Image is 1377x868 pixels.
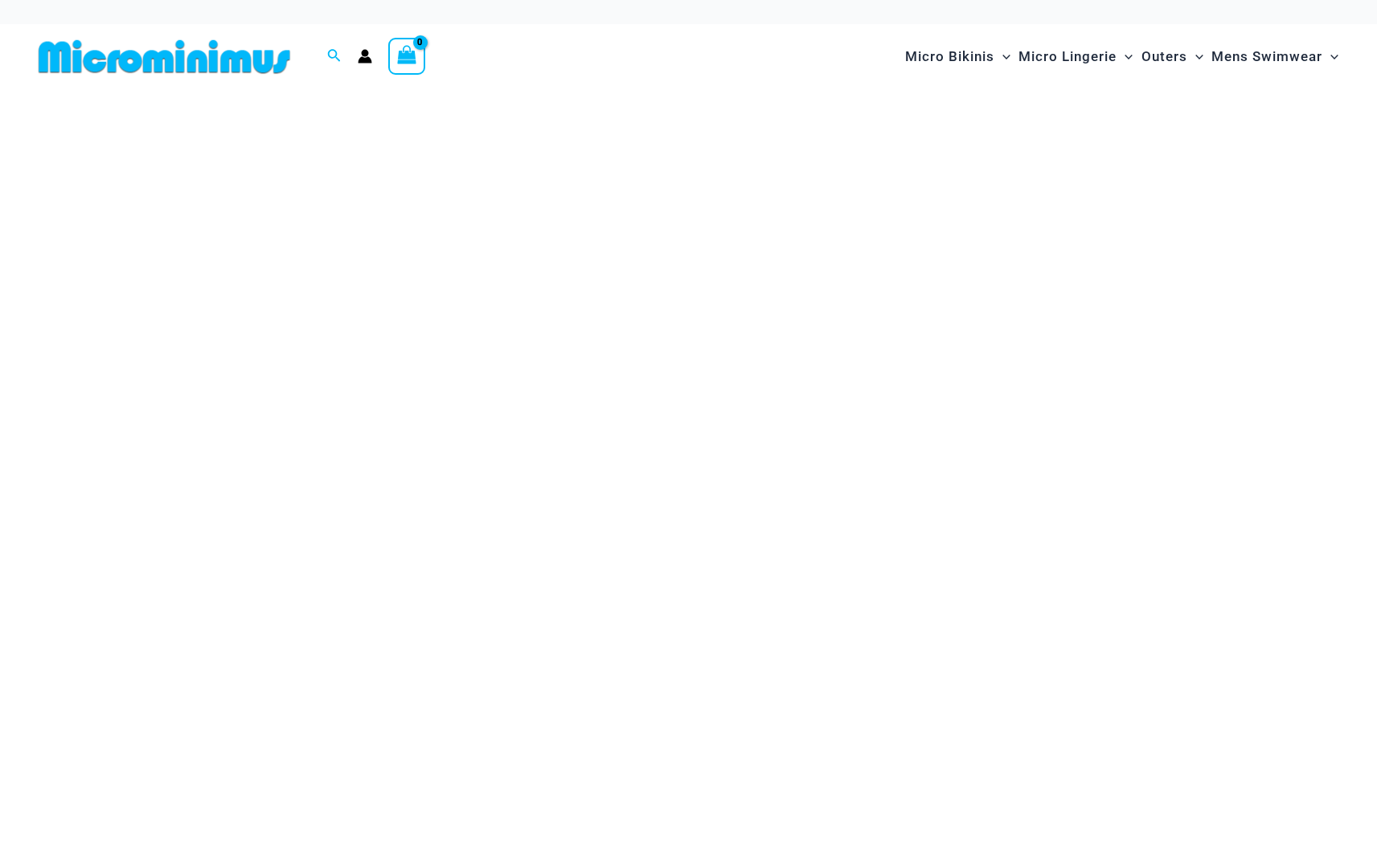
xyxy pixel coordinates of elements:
[899,30,1345,84] nav: Site Navigation
[1187,36,1203,77] span: Menu Toggle
[905,36,994,77] span: Micro Bikinis
[1014,32,1137,81] a: Micro LingerieMenu ToggleMenu Toggle
[901,32,1014,81] a: Micro BikinisMenu ToggleMenu Toggle
[1137,32,1207,81] a: OutersMenu ToggleMenu Toggle
[1018,36,1117,77] span: Micro Lingerie
[32,39,297,75] img: MM SHOP LOGO FLAT
[1141,36,1187,77] span: Outers
[1207,32,1342,81] a: Mens SwimwearMenu ToggleMenu Toggle
[358,49,372,63] a: Account icon link
[1117,36,1133,77] span: Menu Toggle
[1211,36,1322,77] span: Mens Swimwear
[1322,36,1338,77] span: Menu Toggle
[388,38,425,75] a: View Shopping Cart, empty
[327,47,342,67] a: Search icon link
[994,36,1010,77] span: Menu Toggle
